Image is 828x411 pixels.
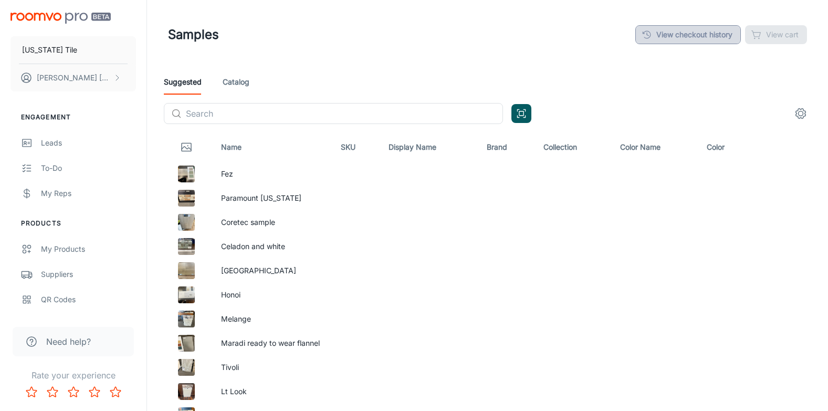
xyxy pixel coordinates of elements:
button: settings [790,103,811,124]
button: [US_STATE] Tile [11,36,136,64]
p: [US_STATE] Tile [22,44,77,56]
button: Rate 4 star [84,382,105,403]
th: Brand [478,132,535,162]
td: Melange [213,307,332,331]
input: Search [186,103,503,124]
td: Honoi [213,283,332,307]
td: Lt Look [213,379,332,404]
div: QR Codes [41,294,136,305]
td: Paramount new york [213,186,332,210]
td: Maradi ready to wear flannel [213,331,332,355]
td: Celadon and white [213,234,332,259]
button: Rate 2 star [42,382,63,403]
p: [PERSON_NAME] [PERSON_NAME] [37,72,111,84]
button: [PERSON_NAME] [PERSON_NAME] [11,64,136,91]
th: Color Name [612,132,699,162]
div: My Reps [41,188,136,199]
button: Open QR code scanner [511,104,531,123]
th: Collection [535,132,612,162]
div: My Products [41,243,136,255]
button: Rate 3 star [63,382,84,403]
img: Roomvo PRO Beta [11,13,111,24]
div: To-do [41,162,136,174]
span: Need help? [46,335,91,348]
div: Suppliers [41,269,136,280]
a: Catalog [223,69,249,95]
div: Leads [41,137,136,149]
a: View checkout history [635,25,741,44]
td: Fez [213,162,332,186]
th: Display Name [380,132,478,162]
p: Rate your experience [8,369,138,382]
svg: Thumbnail [180,141,193,153]
td: Cedar brook [213,259,332,283]
a: Suggested [164,69,202,95]
button: Rate 5 star [105,382,126,403]
td: Tivoli [213,355,332,379]
button: Rate 1 star [21,382,42,403]
td: Coretec sample [213,210,332,234]
h1: Samples [168,25,219,44]
th: SKU [332,132,380,162]
th: Color [698,132,751,162]
th: Name [213,132,332,162]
